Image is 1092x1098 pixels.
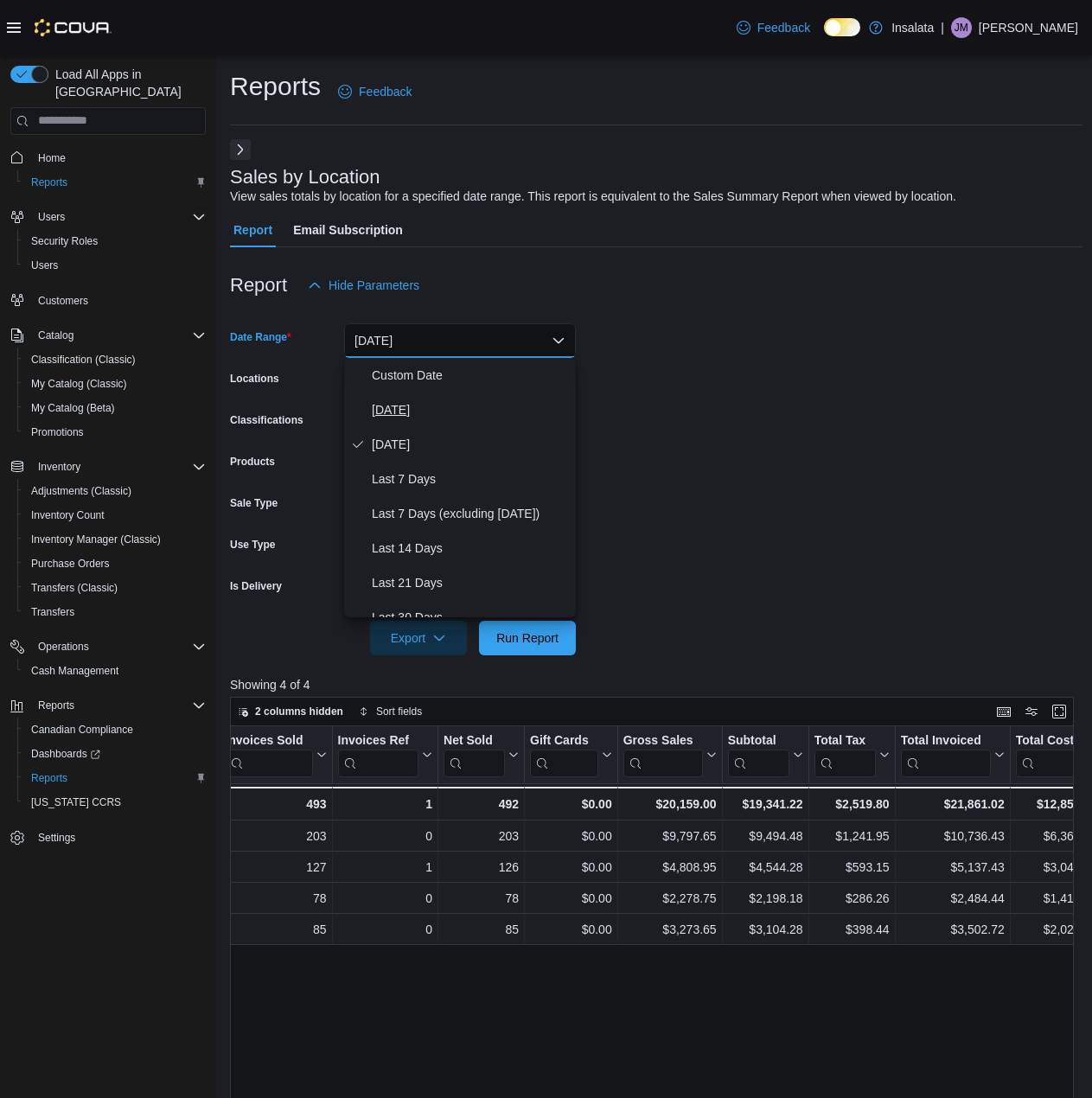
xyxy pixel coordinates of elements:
span: [DATE] [372,434,569,455]
div: $4,544.28 [728,857,803,878]
a: My Catalog (Classic) [24,373,134,394]
button: Run Report [479,621,576,655]
div: $19,341.22 [728,794,803,814]
div: $593.15 [814,857,890,878]
a: Transfers [24,602,81,622]
a: Users [24,255,65,276]
a: Dashboards [17,742,213,766]
div: $21,861.02 [901,794,1005,814]
label: Products [230,455,275,469]
label: Use Type [230,538,275,552]
span: Transfers (Classic) [31,581,118,595]
button: Users [31,207,72,227]
span: Home [31,147,206,169]
span: Operations [31,636,206,657]
a: Settings [31,827,82,848]
div: $5,137.43 [901,857,1005,878]
span: My Catalog (Beta) [31,401,115,415]
div: $9,494.48 [728,826,803,846]
span: Users [31,259,58,272]
button: Security Roles [17,229,213,253]
span: Sort fields [376,705,422,718]
div: View sales totals by location for a specified date range. This report is equivalent to the Sales ... [230,188,956,206]
button: Sort fields [352,701,429,722]
span: Cash Management [31,664,118,678]
div: Invoices Sold [225,732,312,776]
div: $2,484.44 [901,888,1005,909]
div: Gift Cards [530,732,598,749]
span: 2 columns hidden [255,705,343,718]
button: Promotions [17,420,213,444]
div: $3,273.65 [623,919,717,940]
div: $9,797.65 [623,826,717,846]
span: Classification (Classic) [31,353,136,367]
span: [US_STATE] CCRS [31,795,121,809]
span: Run Report [496,629,559,647]
span: Cash Management [24,661,206,681]
button: Inventory [31,456,87,477]
button: Home [3,145,213,170]
button: Users [17,253,213,278]
span: Inventory Manager (Classic) [31,533,161,546]
label: Sale Type [230,496,278,510]
div: $0.00 [530,794,612,814]
a: Canadian Compliance [24,719,140,740]
span: My Catalog (Classic) [31,377,127,391]
span: Inventory [31,456,206,477]
a: Reports [24,768,74,788]
a: Classification (Classic) [24,349,143,370]
div: $2,198.18 [728,888,803,909]
span: Transfers (Classic) [24,578,206,598]
span: Reports [31,771,67,785]
button: Hide Parameters [301,268,426,303]
h3: Sales by Location [230,167,380,188]
div: 493 [225,794,326,814]
div: Total Invoiced [901,732,991,776]
div: 203 [225,826,326,846]
span: Custom Date [372,365,569,386]
nav: Complex example [10,138,206,896]
span: My Catalog (Beta) [24,398,206,418]
span: Home [38,151,66,165]
span: Security Roles [24,231,206,252]
span: Settings [31,827,206,848]
div: $286.26 [814,888,890,909]
span: Reports [31,176,67,189]
label: Date Range [230,330,291,344]
button: Transfers (Classic) [17,576,213,600]
div: $2,519.80 [814,794,890,814]
div: Subtotal [728,732,789,749]
a: Promotions [24,422,91,443]
span: Dashboards [24,744,206,764]
label: Locations [230,372,279,386]
div: Net Sold [444,732,505,776]
div: $3,502.72 [901,919,1005,940]
label: Is Delivery [230,579,282,593]
button: Inventory [3,455,213,479]
span: Inventory [38,460,80,474]
span: Reports [24,768,206,788]
div: $10,736.43 [901,826,1005,846]
span: Users [31,207,206,227]
span: Transfers [31,605,74,619]
label: Classifications [230,413,303,427]
a: Cash Management [24,661,125,681]
div: 1 [338,857,432,878]
a: [US_STATE] CCRS [24,792,128,813]
span: Customers [38,294,88,308]
div: 1 [338,794,432,814]
a: Transfers (Classic) [24,578,125,598]
span: My Catalog (Classic) [24,373,206,394]
p: Insalata [891,17,934,38]
span: Security Roles [31,234,98,248]
span: Reports [24,172,206,193]
div: Invoices Sold [225,732,312,749]
a: Feedback [730,10,817,45]
h1: Reports [230,69,321,104]
a: My Catalog (Beta) [24,398,122,418]
div: Total Tax [814,732,876,776]
button: My Catalog (Beta) [17,396,213,420]
p: | [941,17,944,38]
span: JM [955,17,968,38]
a: Reports [24,172,74,193]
